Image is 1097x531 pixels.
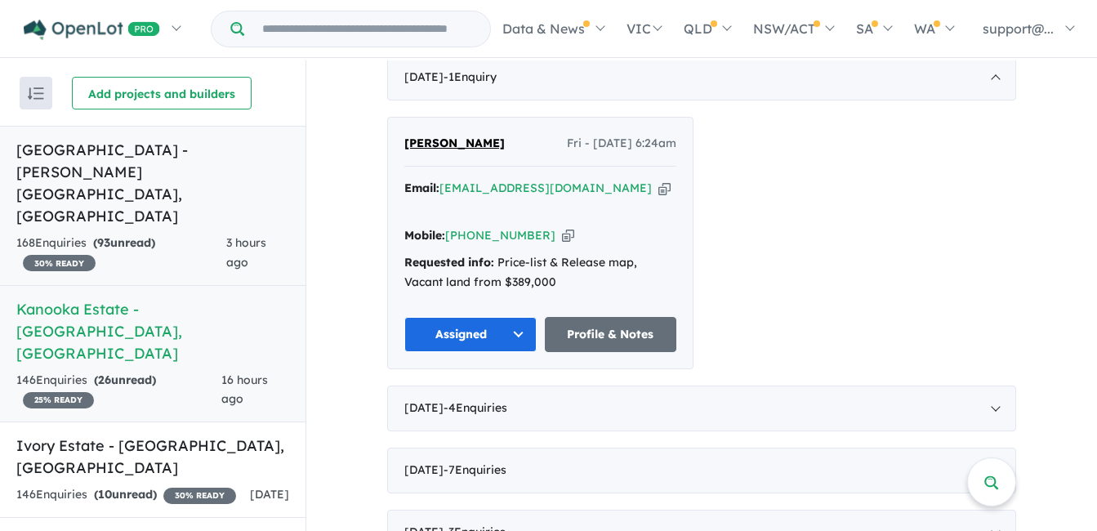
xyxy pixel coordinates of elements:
img: Openlot PRO Logo White [24,20,160,40]
span: 3 hours ago [226,235,266,270]
span: - 1 Enquir y [444,69,497,84]
h5: Kanooka Estate - [GEOGRAPHIC_DATA] , [GEOGRAPHIC_DATA] [16,298,289,364]
a: [EMAIL_ADDRESS][DOMAIN_NAME] [439,181,652,195]
a: [PHONE_NUMBER] [445,228,555,243]
a: Profile & Notes [545,317,677,352]
img: sort.svg [28,87,44,100]
span: - 4 Enquir ies [444,400,507,415]
div: Price-list & Release map, Vacant land from $389,000 [404,253,676,292]
span: 26 [98,373,111,387]
strong: Requested info: [404,255,494,270]
div: 146 Enquir ies [16,371,221,410]
span: support@... [983,20,1054,37]
strong: Mobile: [404,228,445,243]
div: 168 Enquir ies [16,234,226,273]
span: [DATE] [250,487,289,502]
strong: Email: [404,181,439,195]
span: 10 [98,487,112,502]
span: 16 hours ago [221,373,268,407]
button: Add projects and builders [72,77,252,109]
strong: ( unread) [94,373,156,387]
h5: Ivory Estate - [GEOGRAPHIC_DATA] , [GEOGRAPHIC_DATA] [16,435,289,479]
h5: [GEOGRAPHIC_DATA] - [PERSON_NAME][GEOGRAPHIC_DATA] , [GEOGRAPHIC_DATA] [16,139,289,227]
div: [DATE] [387,386,1016,431]
input: Try estate name, suburb, builder or developer [247,11,487,47]
div: [DATE] [387,448,1016,493]
span: 30 % READY [163,488,236,504]
button: Copy [658,180,671,197]
button: Copy [562,227,574,244]
span: 93 [97,235,110,250]
strong: ( unread) [94,487,157,502]
a: [PERSON_NAME] [404,134,505,154]
div: [DATE] [387,55,1016,100]
span: - 7 Enquir ies [444,462,506,477]
strong: ( unread) [93,235,155,250]
span: [PERSON_NAME] [404,136,505,150]
button: Assigned [404,317,537,352]
span: Fri - [DATE] 6:24am [567,134,676,154]
div: 146 Enquir ies [16,485,236,505]
span: 25 % READY [23,392,94,408]
span: 30 % READY [23,255,96,271]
